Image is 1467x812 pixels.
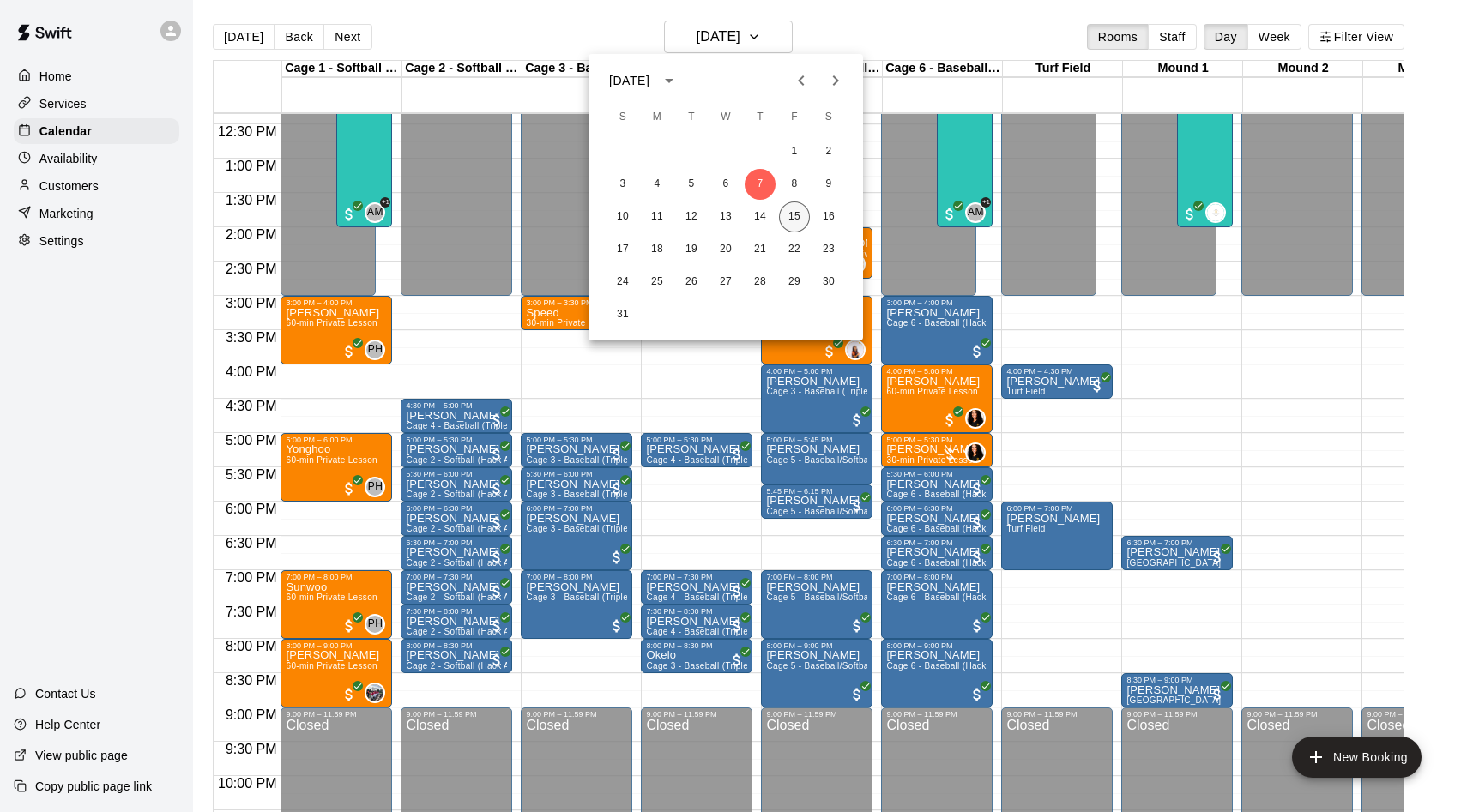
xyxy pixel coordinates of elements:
button: 4 [642,169,673,200]
div: [DATE] [609,72,649,90]
span: Tuesday [676,100,707,135]
span: Monday [642,100,673,135]
button: Next month [818,63,853,98]
button: 18 [642,234,673,265]
button: 12 [676,201,707,232]
button: 14 [745,201,776,232]
button: 2 [813,136,844,167]
button: 27 [710,267,741,298]
button: 13 [710,201,741,232]
button: 31 [607,299,638,330]
button: 28 [745,267,776,298]
button: 6 [710,169,741,200]
button: 15 [779,201,810,232]
span: Friday [779,100,810,135]
span: Thursday [745,100,776,135]
button: 19 [676,234,707,265]
button: 8 [779,169,810,200]
button: 20 [710,234,741,265]
button: 29 [779,267,810,298]
button: 24 [607,267,638,298]
button: 23 [813,234,844,265]
button: 22 [779,234,810,265]
button: 3 [607,169,638,200]
button: 9 [813,169,844,200]
button: 5 [676,169,707,200]
button: Previous month [784,63,818,98]
button: 26 [676,267,707,298]
button: 21 [745,234,776,265]
button: calendar view is open, switch to year view [655,66,684,95]
button: 10 [607,201,638,232]
span: Saturday [813,100,844,135]
button: 17 [607,234,638,265]
button: 11 [642,201,673,232]
button: 1 [779,136,810,167]
span: Sunday [607,100,638,135]
button: 16 [813,201,844,232]
button: 30 [813,267,844,298]
span: Wednesday [710,100,741,135]
button: 25 [642,267,673,298]
button: 7 [745,169,776,200]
